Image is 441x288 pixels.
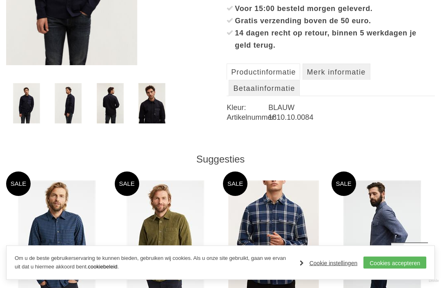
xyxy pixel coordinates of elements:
dd: 1810.10.0084 [268,113,435,123]
a: Betaalinformatie [229,80,299,97]
img: denham-worker-reg-mix-shirt-sdm-overhemden [13,84,40,124]
img: denham-worker-reg-mix-shirt-sdm-overhemden [55,84,82,124]
div: Suggesties [6,154,435,166]
p: Om u de beste gebruikerservaring te kunnen bieden, gebruiken wij cookies. Als u onze site gebruik... [15,254,292,271]
dt: Kleur: [227,103,268,113]
a: cookiebeleid [88,264,117,270]
dd: BLAUW [268,103,435,113]
a: Terug naar boven [391,243,428,279]
a: Merk informatie [303,64,370,80]
div: Gratis verzending boven de 50 euro. [235,15,435,27]
img: denham-worker-reg-mix-shirt-sdm-overhemden [97,84,124,124]
div: Voor 15:00 besteld morgen geleverd. [235,3,435,15]
dt: Artikelnummer: [227,113,268,123]
img: denham-worker-reg-mix-shirt-sdm-overhemden [138,84,165,124]
a: Productinformatie [227,64,300,80]
a: Cookies accepteren [363,257,426,269]
li: 14 dagen recht op retour, binnen 5 werkdagen je geld terug. [227,27,435,52]
a: Cookie instellingen [300,257,358,269]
